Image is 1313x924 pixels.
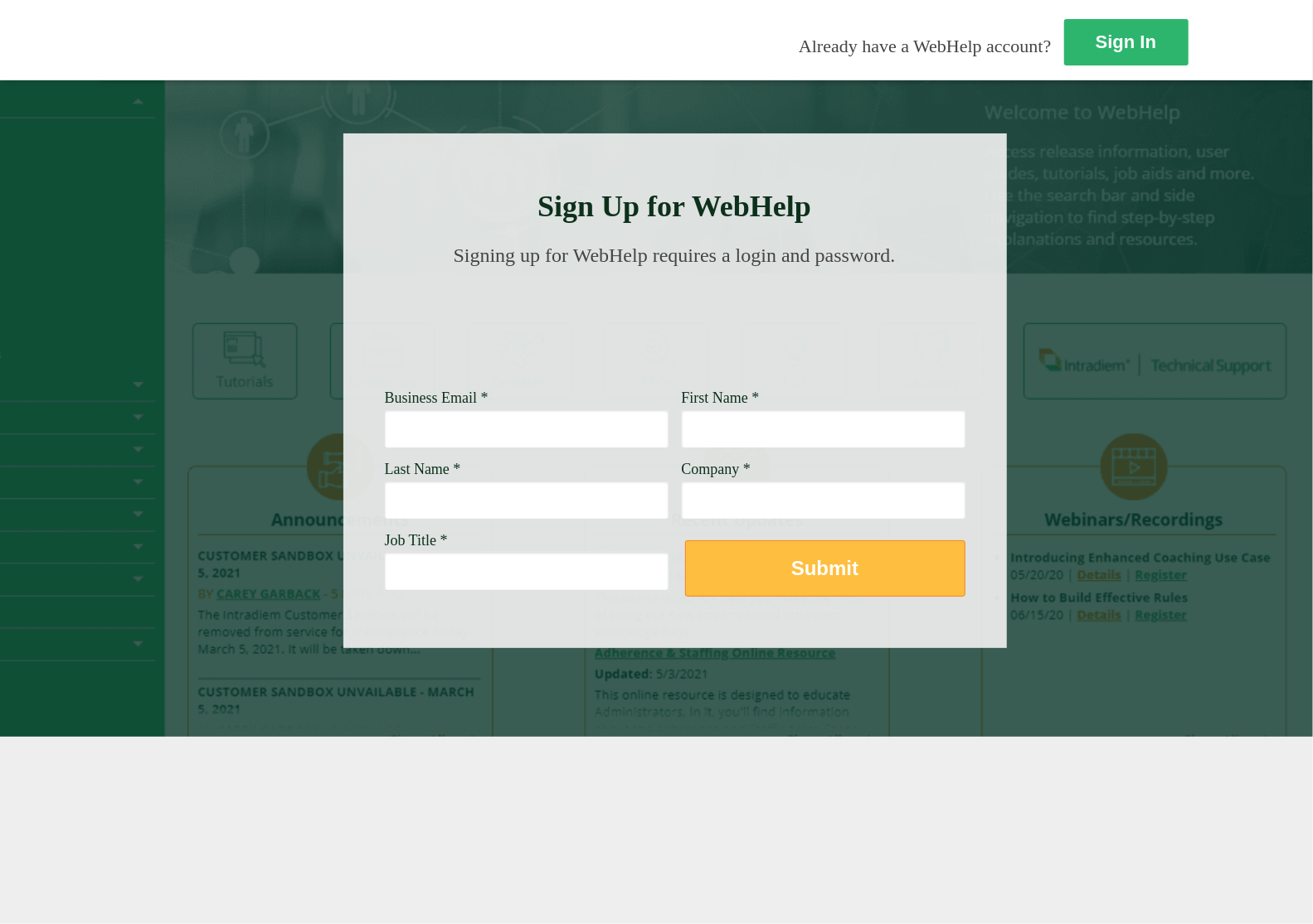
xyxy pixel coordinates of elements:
img: Need Credentials? Sign up below. Have Credentials? Use the sign-in button. [395,283,956,366]
span: Company * [682,461,751,477]
strong: Sign In [1096,31,1156,52]
span: Already have a WebHelp account? [799,36,1051,56]
a: Sign In [1064,19,1189,65]
span: Business Email * [385,389,489,406]
span: Signing up for WebHelp requires a login and password. [454,244,896,266]
strong: Submit [791,557,858,579]
span: First Name * [682,389,760,406]
strong: Sign Up for WebHelp [537,190,811,223]
span: Last Name * [385,461,461,477]
span: Job Title * [385,532,448,549]
button: Submit [685,540,965,597]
